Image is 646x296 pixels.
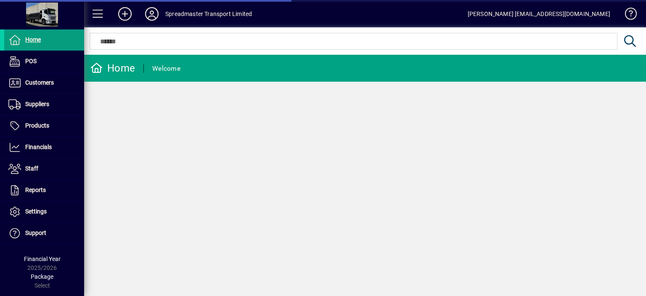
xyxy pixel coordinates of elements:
[4,72,84,93] a: Customers
[31,273,53,280] span: Package
[138,6,165,21] button: Profile
[25,101,49,107] span: Suppliers
[25,229,46,236] span: Support
[25,165,38,172] span: Staff
[4,51,84,72] a: POS
[25,187,46,193] span: Reports
[4,137,84,158] a: Financials
[4,180,84,201] a: Reports
[4,158,84,179] a: Staff
[90,61,135,75] div: Home
[4,201,84,222] a: Settings
[25,79,54,86] span: Customers
[25,122,49,129] span: Products
[165,7,252,21] div: Spreadmaster Transport Limited
[111,6,138,21] button: Add
[4,115,84,136] a: Products
[25,36,41,43] span: Home
[468,7,610,21] div: [PERSON_NAME] [EMAIL_ADDRESS][DOMAIN_NAME]
[25,144,52,150] span: Financials
[25,58,37,64] span: POS
[4,94,84,115] a: Suppliers
[24,256,61,262] span: Financial Year
[25,208,47,215] span: Settings
[152,62,180,75] div: Welcome
[619,2,635,29] a: Knowledge Base
[4,223,84,244] a: Support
